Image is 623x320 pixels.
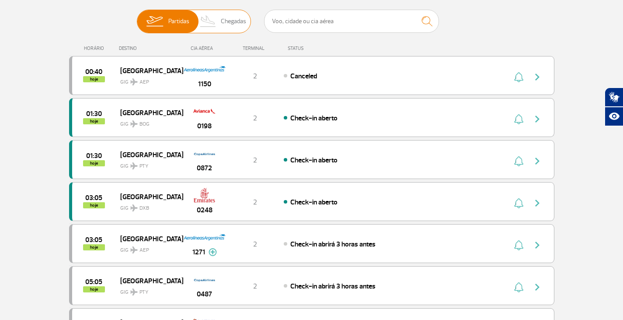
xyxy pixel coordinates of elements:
[197,289,212,299] span: 0487
[605,88,623,126] div: Plugin de acessibilidade da Hand Talk.
[290,198,338,207] span: Check-in aberto
[532,114,543,124] img: seta-direita-painel-voo.svg
[85,195,102,201] span: 2025-08-28 03:05:00
[139,162,148,170] span: PTY
[514,156,523,166] img: sino-painel-voo.svg
[86,153,102,159] span: 2025-08-28 01:30:00
[168,10,189,33] span: Partidas
[197,121,212,131] span: 0198
[120,275,176,286] span: [GEOGRAPHIC_DATA]
[72,46,119,51] div: HORÁRIO
[83,286,105,292] span: hoje
[253,282,257,291] span: 2
[532,156,543,166] img: seta-direita-painel-voo.svg
[514,240,523,250] img: sino-painel-voo.svg
[532,72,543,82] img: seta-direita-painel-voo.svg
[198,79,211,89] span: 1150
[130,204,138,211] img: destiny_airplane.svg
[120,149,176,160] span: [GEOGRAPHIC_DATA]
[83,118,105,124] span: hoje
[85,279,102,285] span: 2025-08-28 05:05:00
[119,46,183,51] div: DESTINO
[139,246,149,254] span: AEP
[139,204,149,212] span: DXB
[253,156,257,165] span: 2
[290,114,338,123] span: Check-in aberto
[253,198,257,207] span: 2
[130,120,138,127] img: destiny_airplane.svg
[264,10,439,33] input: Voo, cidade ou cia aérea
[253,114,257,123] span: 2
[120,233,176,244] span: [GEOGRAPHIC_DATA]
[290,156,338,165] span: Check-in aberto
[192,247,205,257] span: 1271
[514,198,523,208] img: sino-painel-voo.svg
[532,198,543,208] img: seta-direita-painel-voo.svg
[120,284,176,296] span: GIG
[290,72,317,81] span: Canceled
[139,120,150,128] span: BOG
[141,10,168,33] img: slider-embarque
[130,288,138,295] img: destiny_airplane.svg
[83,160,105,166] span: hoje
[120,200,176,212] span: GIG
[120,191,176,202] span: [GEOGRAPHIC_DATA]
[130,246,138,253] img: destiny_airplane.svg
[253,72,257,81] span: 2
[197,163,212,173] span: 0872
[86,111,102,117] span: 2025-08-28 01:30:00
[605,88,623,107] button: Abrir tradutor de língua de sinais.
[120,74,176,86] span: GIG
[195,10,221,33] img: slider-desembarque
[514,114,523,124] img: sino-painel-voo.svg
[120,65,176,76] span: [GEOGRAPHIC_DATA]
[253,240,257,249] span: 2
[120,158,176,170] span: GIG
[183,46,226,51] div: CIA AÉREA
[290,240,376,249] span: Check-in abrirá 3 horas antes
[139,288,148,296] span: PTY
[532,282,543,292] img: seta-direita-painel-voo.svg
[85,69,102,75] span: 2025-08-28 00:40:00
[120,242,176,254] span: GIG
[532,240,543,250] img: seta-direita-painel-voo.svg
[221,10,246,33] span: Chegadas
[605,107,623,126] button: Abrir recursos assistivos.
[290,282,376,291] span: Check-in abrirá 3 horas antes
[83,76,105,82] span: hoje
[514,282,523,292] img: sino-painel-voo.svg
[197,205,212,215] span: 0248
[120,116,176,128] span: GIG
[130,78,138,85] img: destiny_airplane.svg
[85,237,102,243] span: 2025-08-28 03:05:00
[514,72,523,82] img: sino-painel-voo.svg
[120,107,176,118] span: [GEOGRAPHIC_DATA]
[130,162,138,169] img: destiny_airplane.svg
[209,248,217,256] img: mais-info-painel-voo.svg
[283,46,355,51] div: STATUS
[139,78,149,86] span: AEP
[83,202,105,208] span: hoje
[83,244,105,250] span: hoje
[226,46,283,51] div: TERMINAL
